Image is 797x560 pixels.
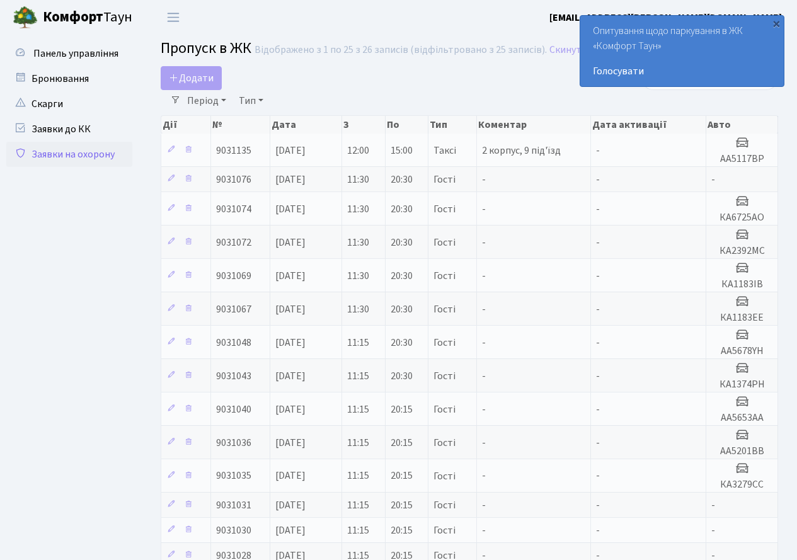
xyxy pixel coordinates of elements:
[433,371,456,381] span: Гості
[216,144,251,157] span: 9031135
[482,369,486,383] span: -
[711,212,772,224] h5: КА6725АО
[433,338,456,348] span: Гості
[216,302,251,316] span: 9031067
[391,173,413,186] span: 20:30
[216,336,251,350] span: 9031048
[275,336,306,350] span: [DATE]
[347,336,369,350] span: 11:15
[342,116,385,134] th: З
[711,245,772,257] h5: КА2392МС
[482,523,486,537] span: -
[216,173,251,186] span: 9031076
[428,116,477,134] th: Тип
[596,436,600,450] span: -
[275,269,306,283] span: [DATE]
[433,304,456,314] span: Гості
[6,142,132,167] a: Заявки на охорону
[347,236,369,249] span: 11:30
[6,66,132,91] a: Бронювання
[347,403,369,416] span: 11:15
[347,498,369,512] span: 11:15
[596,369,600,383] span: -
[275,302,306,316] span: [DATE]
[161,37,251,59] span: Пропуск в ЖК
[596,523,600,537] span: -
[216,523,251,537] span: 9031030
[6,91,132,117] a: Скарги
[596,403,600,416] span: -
[347,173,369,186] span: 11:30
[275,403,306,416] span: [DATE]
[711,379,772,391] h5: КА1374РН
[275,369,306,383] span: [DATE]
[161,66,222,90] a: Додати
[391,498,413,512] span: 20:15
[391,144,413,157] span: 15:00
[275,523,306,537] span: [DATE]
[255,44,547,56] div: Відображено з 1 по 25 з 26 записів (відфільтровано з 25 записів).
[711,498,715,512] span: -
[711,445,772,457] h5: АА5201ВВ
[43,7,103,27] b: Комфорт
[711,312,772,324] h5: КА1183ЕЕ
[211,116,270,134] th: №
[711,278,772,290] h5: КА1183ІВ
[711,173,715,186] span: -
[433,438,456,448] span: Гості
[216,498,251,512] span: 9031031
[596,236,600,249] span: -
[482,173,486,186] span: -
[158,7,189,28] button: Переключити навігацію
[391,336,413,350] span: 20:30
[482,202,486,216] span: -
[391,269,413,283] span: 20:30
[391,202,413,216] span: 20:30
[391,302,413,316] span: 20:30
[347,144,369,157] span: 12:00
[711,412,772,424] h5: АА5653АА
[347,269,369,283] span: 11:30
[391,236,413,249] span: 20:30
[549,10,782,25] a: [EMAIL_ADDRESS][PERSON_NAME][DOMAIN_NAME]
[391,523,413,537] span: 20:15
[433,525,456,535] span: Гості
[433,500,456,510] span: Гості
[347,469,369,483] span: 11:15
[270,116,343,134] th: Дата
[216,436,251,450] span: 9031036
[596,144,600,157] span: -
[433,237,456,248] span: Гості
[593,64,771,79] a: Голосувати
[482,144,561,157] span: 2 корпус, 9 під'їзд
[161,116,211,134] th: Дії
[216,403,251,416] span: 9031040
[482,403,486,416] span: -
[596,469,600,483] span: -
[433,204,456,214] span: Гості
[596,302,600,316] span: -
[391,403,413,416] span: 20:15
[347,436,369,450] span: 11:15
[43,7,132,28] span: Таун
[433,146,456,156] span: Таксі
[580,16,784,86] div: Опитування щодо паркування в ЖК «Комфорт Таун»
[6,41,132,66] a: Панель управління
[182,90,231,111] a: Період
[482,469,486,483] span: -
[596,202,600,216] span: -
[275,436,306,450] span: [DATE]
[216,269,251,283] span: 9031069
[216,202,251,216] span: 9031074
[391,369,413,383] span: 20:30
[591,116,706,134] th: Дата активації
[433,471,456,481] span: Гості
[711,345,772,357] h5: АА5678YH
[275,469,306,483] span: [DATE]
[706,116,778,134] th: Авто
[711,523,715,537] span: -
[433,174,456,185] span: Гості
[13,5,38,30] img: logo.png
[275,144,306,157] span: [DATE]
[275,173,306,186] span: [DATE]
